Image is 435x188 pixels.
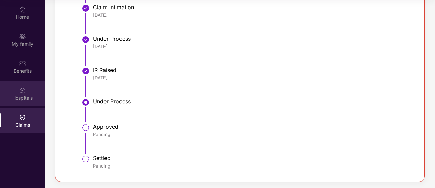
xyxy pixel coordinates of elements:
img: svg+xml;base64,PHN2ZyBpZD0iSG9tZSIgeG1sbnM9Imh0dHA6Ly93d3cudzMub3JnLzIwMDAvc3ZnIiB3aWR0aD0iMjAiIG... [19,6,26,13]
img: svg+xml;base64,PHN2ZyBpZD0iSG9zcGl0YWxzIiB4bWxucz0iaHR0cDovL3d3dy53My5vcmcvMjAwMC9zdmciIHdpZHRoPS... [19,87,26,94]
img: svg+xml;base64,PHN2ZyBpZD0iU3RlcC1QZW5kaW5nLTMyeDMyIiB4bWxucz0iaHR0cDovL3d3dy53My5vcmcvMjAwMC9zdm... [82,124,90,132]
div: Claim Intimation [93,4,409,11]
div: Approved [93,123,409,130]
div: Under Process [93,35,409,42]
div: Settled [93,155,409,161]
div: Under Process [93,98,409,105]
img: svg+xml;base64,PHN2ZyBpZD0iU3RlcC1Eb25lLTMyeDMyIiB4bWxucz0iaHR0cDovL3d3dy53My5vcmcvMjAwMC9zdmciIH... [82,67,90,75]
img: svg+xml;base64,PHN2ZyBpZD0iU3RlcC1Eb25lLTMyeDMyIiB4bWxucz0iaHR0cDovL3d3dy53My5vcmcvMjAwMC9zdmciIH... [82,35,90,44]
img: svg+xml;base64,PHN2ZyBpZD0iU3RlcC1QZW5kaW5nLTMyeDMyIiB4bWxucz0iaHR0cDovL3d3dy53My5vcmcvMjAwMC9zdm... [82,155,90,163]
div: [DATE] [93,12,409,18]
div: IR Raised [93,67,409,73]
div: Pending [93,163,409,169]
div: [DATE] [93,75,409,81]
img: svg+xml;base64,PHN2ZyBpZD0iQ2xhaW0iIHhtbG5zPSJodHRwOi8vd3d3LnczLm9yZy8yMDAwL3N2ZyIgd2lkdGg9IjIwIi... [19,114,26,121]
img: svg+xml;base64,PHN2ZyBpZD0iU3RlcC1Eb25lLTMyeDMyIiB4bWxucz0iaHR0cDovL3d3dy53My5vcmcvMjAwMC9zdmciIH... [82,4,90,12]
img: svg+xml;base64,PHN2ZyB3aWR0aD0iMjAiIGhlaWdodD0iMjAiIHZpZXdCb3g9IjAgMCAyMCAyMCIgZmlsbD0ibm9uZSIgeG... [19,33,26,40]
img: svg+xml;base64,PHN2ZyBpZD0iU3RlcC1BY3RpdmUtMzJ4MzIiIHhtbG5zPSJodHRwOi8vd3d3LnczLm9yZy8yMDAwL3N2Zy... [82,98,90,106]
img: svg+xml;base64,PHN2ZyBpZD0iQmVuZWZpdHMiIHhtbG5zPSJodHRwOi8vd3d3LnczLm9yZy8yMDAwL3N2ZyIgd2lkdGg9Ij... [19,60,26,67]
div: Pending [93,131,409,138]
div: [DATE] [93,43,409,49]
